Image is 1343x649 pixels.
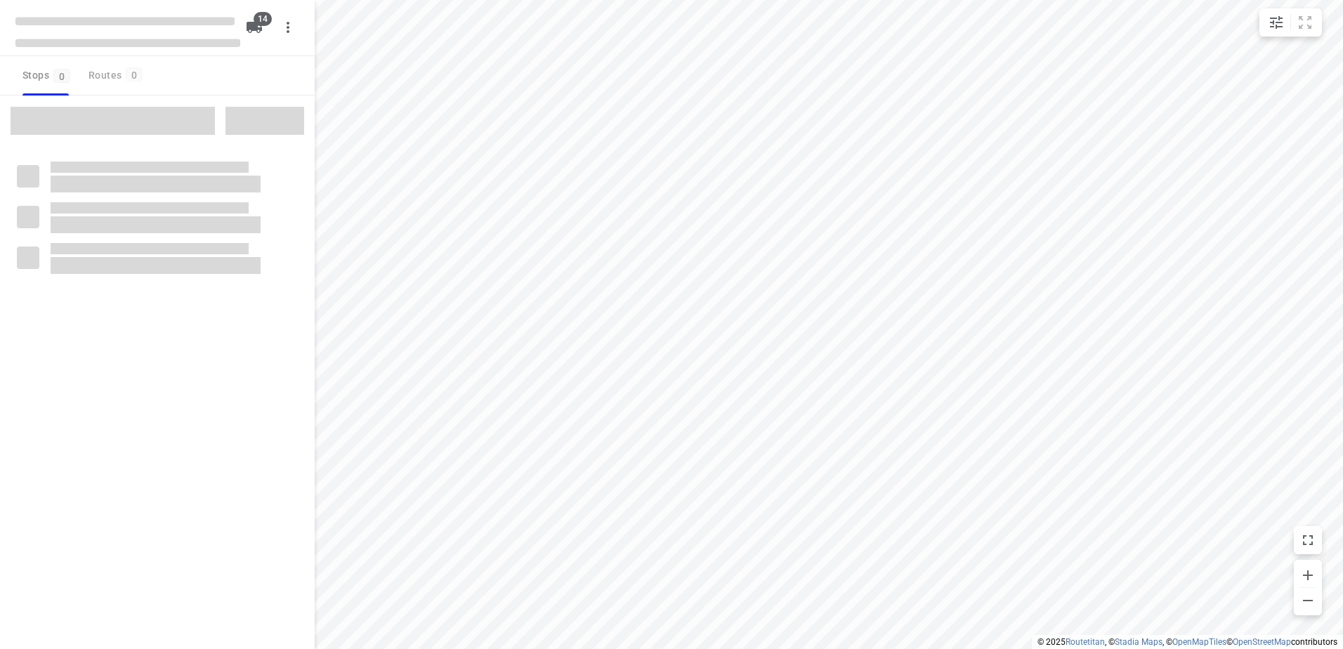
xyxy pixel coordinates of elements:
[1037,637,1337,647] li: © 2025 , © , © © contributors
[1172,637,1226,647] a: OpenMapTiles
[1262,8,1290,37] button: Map settings
[1259,8,1322,37] div: small contained button group
[1066,637,1105,647] a: Routetitan
[1115,637,1162,647] a: Stadia Maps
[1233,637,1291,647] a: OpenStreetMap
